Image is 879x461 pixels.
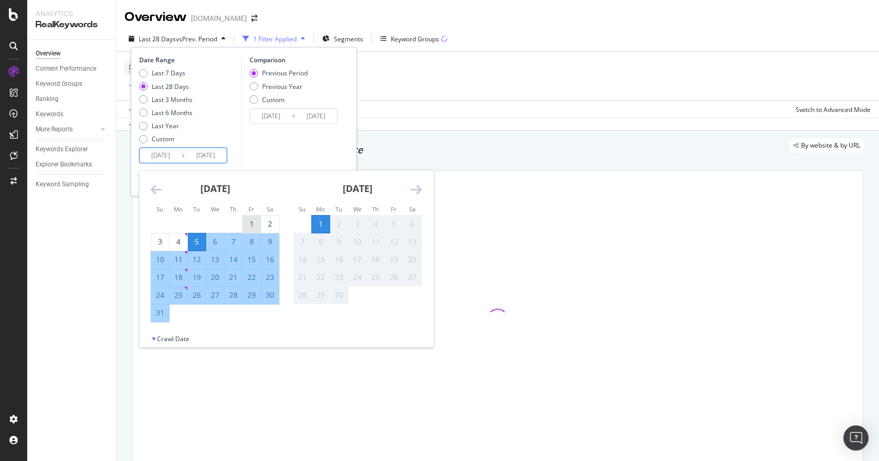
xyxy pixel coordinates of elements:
[206,237,224,247] div: 6
[151,308,169,318] div: 31
[312,268,330,286] td: Not available. Monday, September 22, 2025
[261,286,279,304] td: Selected. Saturday, August 30, 2025
[330,286,348,304] td: Not available. Tuesday, September 30, 2025
[330,215,348,233] td: Not available. Tuesday, September 2, 2025
[151,254,169,265] div: 10
[139,95,193,104] div: Last 3 Months
[36,63,108,74] a: Content Performance
[348,268,367,286] td: Not available. Wednesday, September 24, 2025
[139,35,176,43] span: Last 28 Days
[139,108,193,117] div: Last 6 Months
[348,251,367,268] td: Not available. Wednesday, September 17, 2025
[261,254,279,265] div: 16
[261,233,279,251] td: Selected. Saturday, August 9, 2025
[224,233,243,251] td: Selected. Thursday, August 7, 2025
[253,35,297,43] div: 1 Filter Applied
[330,237,348,247] div: 9
[409,205,415,213] small: Sa
[191,13,247,24] div: [DOMAIN_NAME]
[193,205,200,213] small: Tu
[125,8,187,26] div: Overview
[367,272,385,283] div: 25
[348,215,367,233] td: Not available. Wednesday, September 3, 2025
[243,290,261,300] div: 29
[385,219,403,229] div: 5
[185,148,227,163] input: End Date
[385,233,403,251] td: Not available. Friday, September 12, 2025
[262,95,285,104] div: Custom
[367,268,385,286] td: Not available. Thursday, September 25, 2025
[261,219,279,229] div: 2
[801,142,860,149] span: By website & by URL
[188,286,206,304] td: Selected. Tuesday, August 26, 2025
[36,109,108,120] a: Keywords
[224,268,243,286] td: Selected. Thursday, August 21, 2025
[385,272,403,283] div: 26
[36,94,108,105] a: Ranking
[403,268,422,286] td: Not available. Saturday, September 27, 2025
[312,215,330,233] td: Selected as end date. Monday, September 1, 2025
[367,215,385,233] td: Not available. Thursday, September 4, 2025
[224,251,243,268] td: Selected. Thursday, August 14, 2025
[411,183,422,196] div: Move forward to switch to the next month.
[243,233,261,251] td: Selected. Friday, August 8, 2025
[36,179,89,190] div: Keyword Sampling
[330,254,348,265] div: 16
[312,290,330,300] div: 29
[36,159,92,170] div: Explorer Bookmarks
[403,233,422,251] td: Not available. Saturday, September 13, 2025
[125,101,155,118] button: Apply
[152,69,185,77] div: Last 7 Days
[243,268,261,286] td: Selected. Friday, August 22, 2025
[206,268,224,286] td: Selected. Wednesday, August 20, 2025
[151,251,170,268] td: Selected. Sunday, August 10, 2025
[200,182,230,195] strong: [DATE]
[36,179,108,190] a: Keyword Sampling
[140,148,182,163] input: Start Date
[170,237,187,247] div: 4
[391,205,397,213] small: Fr
[151,268,170,286] td: Selected. Sunday, August 17, 2025
[188,268,206,286] td: Selected. Tuesday, August 19, 2025
[250,82,308,91] div: Previous Year
[792,101,871,118] button: Switch to Advanced Mode
[372,205,379,213] small: Th
[343,182,373,195] strong: [DATE]
[36,48,61,59] div: Overview
[36,159,108,170] a: Explorer Bookmarks
[294,268,312,286] td: Not available. Sunday, September 21, 2025
[170,272,187,283] div: 18
[36,94,59,105] div: Ranking
[139,134,193,143] div: Custom
[206,272,224,283] div: 20
[224,290,242,300] div: 28
[174,205,183,213] small: Mo
[152,95,193,104] div: Last 3 Months
[152,82,189,91] div: Last 28 Days
[36,144,108,155] a: Keywords Explorer
[843,425,869,451] div: Open Intercom Messenger
[334,35,363,43] span: Segments
[348,254,366,265] div: 17
[385,251,403,268] td: Not available. Friday, September 19, 2025
[261,290,279,300] div: 30
[151,272,169,283] div: 17
[385,268,403,286] td: Not available. Friday, September 26, 2025
[294,233,312,251] td: Not available. Sunday, September 7, 2025
[250,95,308,104] div: Custom
[294,237,311,247] div: 7
[261,272,279,283] div: 23
[385,237,403,247] div: 12
[330,290,348,300] div: 30
[312,219,330,229] div: 1
[151,304,170,322] td: Selected. Sunday, August 31, 2025
[243,215,261,233] td: Choose Friday, August 1, 2025 as your check-in date. It’s available.
[367,233,385,251] td: Not available. Thursday, September 11, 2025
[403,254,421,265] div: 20
[330,272,348,283] div: 23
[403,219,421,229] div: 6
[152,108,193,117] div: Last 6 Months
[139,82,193,91] div: Last 28 Days
[170,268,188,286] td: Selected. Monday, August 18, 2025
[151,286,170,304] td: Selected. Sunday, August 24, 2025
